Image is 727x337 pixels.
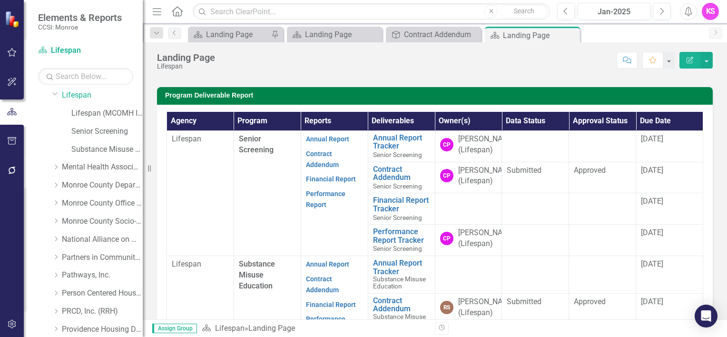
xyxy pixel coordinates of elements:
[38,45,133,56] a: Lifespan
[157,63,215,70] div: Lifespan
[190,29,269,40] a: Landing Page
[641,166,663,175] span: [DATE]
[695,305,717,327] div: Open Intercom Messenger
[62,252,143,263] a: Partners in Community Development
[569,225,636,256] td: Double-Click to Edit
[289,29,380,40] a: Landing Page
[502,162,569,193] td: Double-Click to Edit
[435,130,502,162] td: Double-Click to Edit
[435,256,502,293] td: Double-Click to Edit
[435,225,502,256] td: Double-Click to Edit
[62,198,143,209] a: Monroe County Office of Mental Health
[569,130,636,162] td: Double-Click to Edit
[388,29,479,40] a: Contract Addendum
[569,162,636,193] td: Double-Click to Edit
[404,29,479,40] div: Contract Addendum
[62,180,143,191] a: Monroe County Department of Social Services
[435,162,502,193] td: Double-Click to Edit
[502,193,569,225] td: Double-Click to Edit
[239,259,275,290] span: Substance Misuse Education
[435,193,502,225] td: Double-Click to Edit
[458,165,515,187] div: [PERSON_NAME] (Lifespan)
[641,134,663,143] span: [DATE]
[574,166,606,175] span: Approved
[502,293,569,331] td: Double-Click to Edit
[306,190,345,208] a: Performance Report
[62,162,143,173] a: Mental Health Association
[215,324,245,333] a: Lifespan
[239,134,274,154] span: Senior Screening
[38,23,122,31] small: CCSI: Monroe
[373,259,430,276] a: Annual Report Tracker
[569,256,636,293] td: Double-Click to Edit
[373,214,422,221] span: Senior Screening
[373,228,430,244] a: Performance Report Tracker
[507,297,541,306] span: Submitted
[440,138,453,151] div: CP
[62,270,143,281] a: Pathways, Inc.
[38,12,122,23] span: Elements & Reports
[440,169,453,182] div: CP
[5,11,21,28] img: ClearPoint Strategy
[306,150,339,168] a: Contract Addendum
[172,259,229,270] p: Lifespan
[373,151,422,159] span: Senior Screening
[172,134,229,145] p: Lifespan
[373,182,422,190] span: Senior Screening
[368,293,435,331] td: Double-Click to Edit Right Click for Context Menu
[373,313,426,327] span: Substance Misuse Education
[458,134,515,156] div: [PERSON_NAME] (Lifespan)
[458,228,515,249] div: [PERSON_NAME] (Lifespan)
[306,175,356,183] a: Financial Report
[636,293,703,331] td: Double-Click to Edit
[641,228,663,237] span: [DATE]
[306,135,349,143] a: Annual Report
[38,68,133,85] input: Search Below...
[641,259,663,268] span: [DATE]
[581,6,647,18] div: Jan-2025
[206,29,269,40] div: Landing Page
[578,3,650,20] button: Jan-2025
[373,245,422,252] span: Senior Screening
[440,301,453,314] div: RS
[165,92,708,99] h3: Program Deliverable Report
[502,225,569,256] td: Double-Click to Edit
[306,275,339,294] a: Contract Addendum
[702,3,719,20] button: KS
[368,193,435,225] td: Double-Click to Edit Right Click for Context Menu
[373,196,430,213] a: Financial Report Tracker
[202,323,428,334] div: »
[368,162,435,193] td: Double-Click to Edit Right Click for Context Menu
[71,144,143,155] a: Substance Misuse Education
[514,7,534,15] span: Search
[71,126,143,137] a: Senior Screening
[306,301,356,308] a: Financial Report
[305,29,380,40] div: Landing Page
[62,216,143,227] a: Monroe County Socio-Legal Center
[569,293,636,331] td: Double-Click to Edit
[502,130,569,162] td: Double-Click to Edit
[502,256,569,293] td: Double-Click to Edit
[62,324,143,335] a: Providence Housing Development Corporation
[636,162,703,193] td: Double-Click to Edit
[458,297,515,318] div: [PERSON_NAME] (Lifespan)
[368,225,435,256] td: Double-Click to Edit Right Click for Context Menu
[641,297,663,306] span: [DATE]
[62,306,143,317] a: PRCD, Inc. (RRH)
[368,130,435,162] td: Double-Click to Edit Right Click for Context Menu
[569,193,636,225] td: Double-Click to Edit
[636,256,703,293] td: Double-Click to Edit
[636,193,703,225] td: Double-Click to Edit
[157,52,215,63] div: Landing Page
[193,3,550,20] input: Search ClearPoint...
[373,134,430,150] a: Annual Report Tracker
[306,260,349,268] a: Annual Report
[373,165,430,182] a: Contract Addendum
[641,197,663,206] span: [DATE]
[62,288,143,299] a: Person Centered Housing Options, Inc.
[301,130,368,256] td: Double-Click to Edit
[636,130,703,162] td: Double-Click to Edit
[500,5,548,18] button: Search
[373,297,430,313] a: Contract Addendum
